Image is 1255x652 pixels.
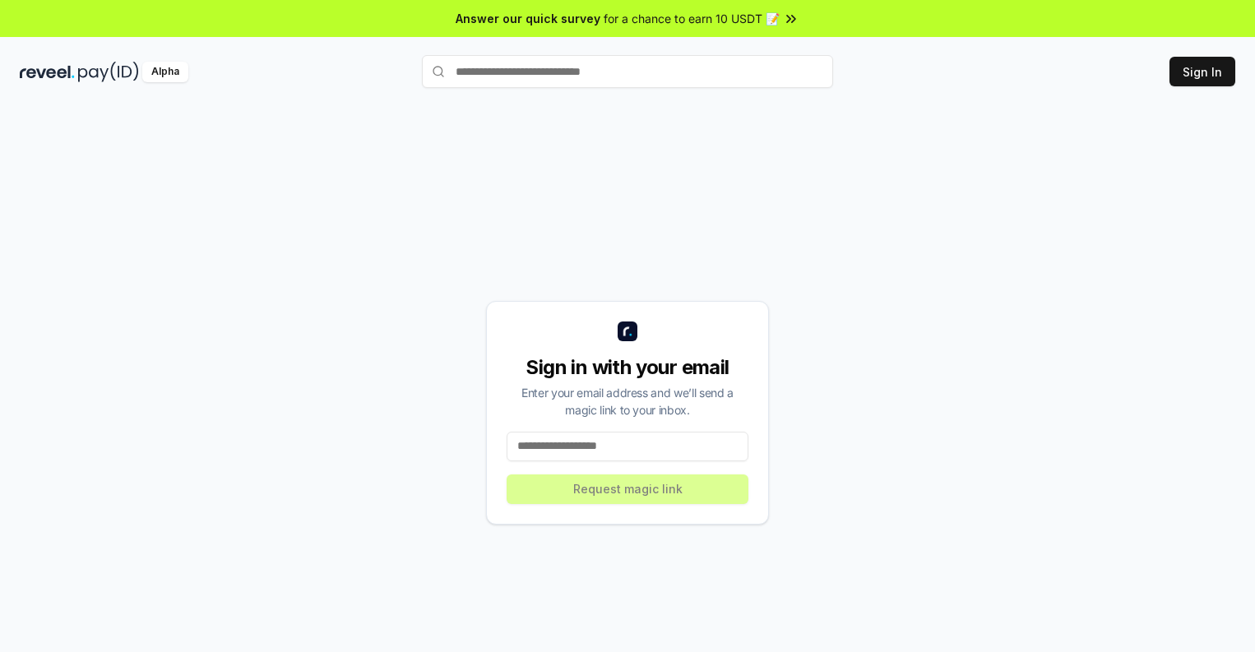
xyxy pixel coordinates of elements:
[604,10,780,27] span: for a chance to earn 10 USDT 📝
[456,10,600,27] span: Answer our quick survey
[618,321,637,341] img: logo_small
[507,384,748,418] div: Enter your email address and we’ll send a magic link to your inbox.
[142,62,188,82] div: Alpha
[507,354,748,381] div: Sign in with your email
[1169,57,1235,86] button: Sign In
[20,62,75,82] img: reveel_dark
[78,62,139,82] img: pay_id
